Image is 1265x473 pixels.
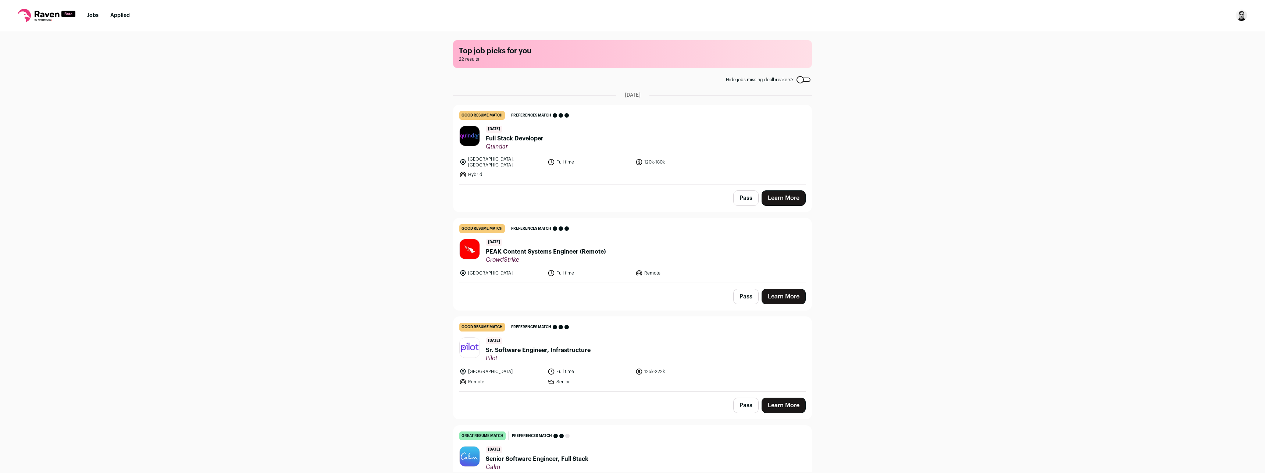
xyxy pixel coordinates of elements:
[453,218,812,283] a: good resume match Preferences match [DATE] PEAK Content Systems Engineer (Remote) CrowdStrike [GE...
[733,190,759,206] button: Pass
[486,239,502,246] span: [DATE]
[635,368,719,375] li: 125k-222k
[460,239,480,259] img: aec339aa26c7f2fd388a804887650e0323cf1ec81d31cb3593a48c3dc6e2233b.jpg
[486,256,606,264] span: CrowdStrike
[453,317,812,391] a: good resume match Preferences match [DATE] Sr. Software Engineer, Infrastructure Pilot [GEOGRAPHI...
[459,368,543,375] li: [GEOGRAPHIC_DATA]
[511,225,551,232] span: Preferences match
[486,337,502,344] span: [DATE]
[486,455,588,463] span: Senior Software Engineer, Full Stack
[548,269,631,277] li: Full time
[459,378,543,386] li: Remote
[460,447,480,466] img: 56bdcc229c8d962adbf424f7a754c682527066fb5ba3e83c5d4fc14a1c17abed.jpg
[459,431,506,440] div: great resume match
[110,13,130,18] a: Applied
[625,92,641,99] span: [DATE]
[486,143,544,150] span: Quindar
[87,13,99,18] a: Jobs
[460,338,480,358] img: 6795089edcf7b624d9c455d2b0670ab95e17a1d218b3c8696c12a1e40f1812ef.jpg
[459,224,505,233] div: good resume match
[1236,10,1247,21] button: Open dropdown
[486,346,591,355] span: Sr. Software Engineer, Infrastructure
[762,190,806,206] a: Learn More
[548,368,631,375] li: Full time
[453,105,812,184] a: good resume match Preferences match [DATE] Full Stack Developer Quindar [GEOGRAPHIC_DATA], [GEOGR...
[512,432,552,440] span: Preferences match
[459,323,505,332] div: good resume match
[726,77,794,83] span: Hide jobs missing dealbreakers?
[459,111,505,120] div: good resume match
[486,463,588,471] span: Calm
[459,46,806,56] h1: Top job picks for you
[548,156,631,168] li: Full time
[635,156,719,168] li: 120k-180k
[635,269,719,277] li: Remote
[762,398,806,413] a: Learn More
[486,126,502,133] span: [DATE]
[733,289,759,304] button: Pass
[459,156,543,168] li: [GEOGRAPHIC_DATA], [GEOGRAPHIC_DATA]
[511,112,551,119] span: Preferences match
[459,56,806,62] span: 22 results
[548,378,631,386] li: Senior
[459,269,543,277] li: [GEOGRAPHIC_DATA]
[459,171,543,178] li: Hybrid
[486,134,544,143] span: Full Stack Developer
[460,126,480,146] img: 95e7d5b142d865c3ee8106a8bbf0ef617bb9586245d14d51137b01eeb60f2986.jpg
[486,247,606,256] span: PEAK Content Systems Engineer (Remote)
[762,289,806,304] a: Learn More
[1236,10,1247,21] img: 4893885-medium_jpg
[733,398,759,413] button: Pass
[486,355,591,362] span: Pilot
[511,323,551,331] span: Preferences match
[486,446,502,453] span: [DATE]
